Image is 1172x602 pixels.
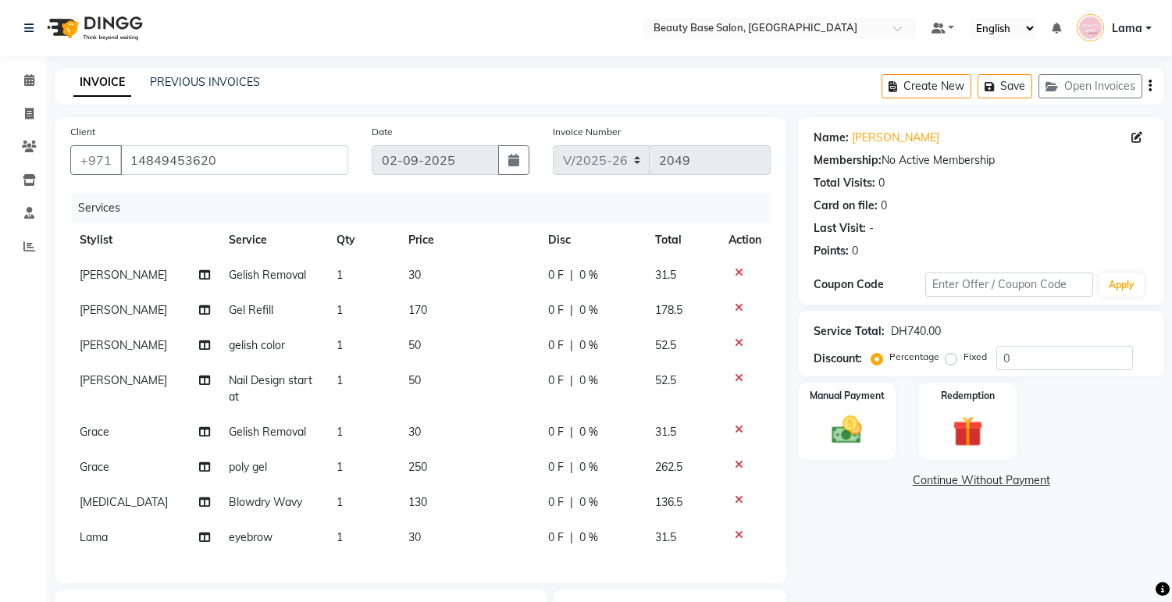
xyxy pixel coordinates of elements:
span: 1 [337,460,343,474]
button: Save [978,74,1032,98]
button: Apply [1099,273,1144,297]
input: Enter Offer / Coupon Code [925,273,1092,297]
span: Blowdry Wavy [229,495,302,509]
label: Invoice Number [553,125,621,139]
div: Last Visit: [814,220,866,237]
span: 52.5 [655,373,676,387]
div: Points: [814,243,849,259]
span: 30 [408,530,421,544]
span: 52.5 [655,338,676,352]
span: [PERSON_NAME] [80,303,167,317]
th: Price [399,223,539,258]
span: 136.5 [655,495,682,509]
label: Manual Payment [810,389,885,403]
img: _gift.svg [943,412,992,451]
input: Search by Name/Mobile/Email/Code [120,145,348,175]
div: Total Visits: [814,175,875,191]
span: | [570,494,573,511]
span: [MEDICAL_DATA] [80,495,168,509]
span: 0 % [579,494,598,511]
span: 0 F [548,337,564,354]
span: [PERSON_NAME] [80,373,167,387]
div: Coupon Code [814,276,925,293]
div: Membership: [814,152,882,169]
span: | [570,302,573,319]
div: Service Total: [814,323,885,340]
span: 0 F [548,459,564,476]
span: 1 [337,338,343,352]
span: 0 % [579,372,598,389]
span: 0 F [548,529,564,546]
div: 0 [881,198,887,214]
th: Action [719,223,771,258]
span: [PERSON_NAME] [80,268,167,282]
span: 1 [337,495,343,509]
label: Percentage [889,350,939,364]
span: 1 [337,303,343,317]
div: Card on file: [814,198,878,214]
span: [PERSON_NAME] [80,338,167,352]
span: 170 [408,303,427,317]
span: 0 % [579,424,598,440]
span: 1 [337,373,343,387]
img: Lama [1077,14,1104,41]
span: Lama [1112,20,1142,37]
span: 0 F [548,267,564,283]
div: 0 [852,243,858,259]
div: Name: [814,130,849,146]
label: Date [372,125,393,139]
button: Open Invoices [1038,74,1142,98]
img: logo [40,6,147,50]
span: | [570,372,573,389]
span: 0 % [579,459,598,476]
span: 0 F [548,302,564,319]
span: poly gel [229,460,267,474]
span: eyebrow [229,530,273,544]
span: 50 [408,338,421,352]
th: Qty [327,223,399,258]
th: Total [646,223,719,258]
div: - [869,220,874,237]
span: 30 [408,268,421,282]
span: Gelish Removal [229,268,306,282]
span: 0 % [579,267,598,283]
div: No Active Membership [814,152,1149,169]
th: Disc [539,223,646,258]
span: 31.5 [655,268,676,282]
div: Services [72,194,782,223]
span: 0 % [579,337,598,354]
button: Create New [882,74,971,98]
span: 0 F [548,372,564,389]
label: Fixed [964,350,987,364]
span: 0 % [579,302,598,319]
div: 0 [878,175,885,191]
span: 1 [337,425,343,439]
span: 50 [408,373,421,387]
label: Client [70,125,95,139]
a: PREVIOUS INVOICES [150,75,260,89]
img: _cash.svg [822,412,871,447]
span: 178.5 [655,303,682,317]
span: | [570,267,573,283]
span: 1 [337,268,343,282]
span: Grace [80,460,109,474]
button: +971 [70,145,122,175]
label: Redemption [941,389,995,403]
span: 0 % [579,529,598,546]
span: | [570,337,573,354]
a: INVOICE [73,69,131,97]
th: Service [219,223,328,258]
span: 250 [408,460,427,474]
span: 0 F [548,494,564,511]
div: Discount: [814,351,862,367]
span: 31.5 [655,425,676,439]
span: | [570,424,573,440]
a: Continue Without Payment [801,472,1161,489]
span: Nail Design start at [229,373,312,404]
span: 262.5 [655,460,682,474]
span: 30 [408,425,421,439]
span: gelish color [229,338,285,352]
th: Stylist [70,223,219,258]
span: | [570,459,573,476]
span: 31.5 [655,530,676,544]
